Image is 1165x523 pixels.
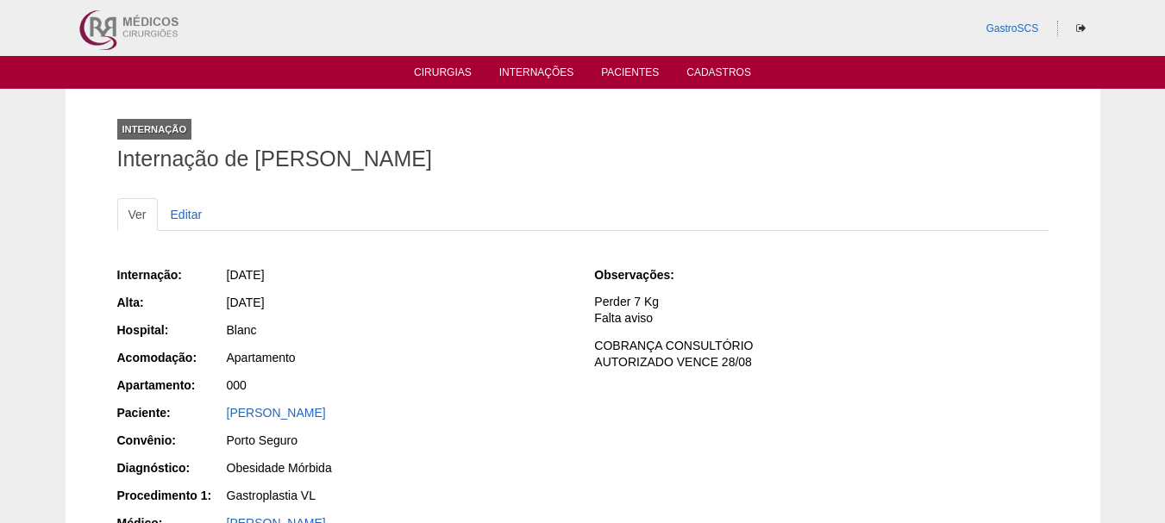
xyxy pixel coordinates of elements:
p: Perder 7 Kg Falta aviso [594,294,1048,327]
div: Convênio: [117,432,225,449]
i: Sair [1076,23,1086,34]
div: Diagnóstico: [117,459,225,476]
span: [DATE] [227,268,265,282]
div: Apartamento: [117,377,225,394]
a: Cadastros [686,66,751,84]
div: 000 [227,377,571,394]
div: Porto Seguro [227,432,571,449]
a: Pacientes [601,66,659,84]
div: Hospital: [117,321,225,339]
div: Observações: [594,266,702,283]
div: Internação [117,119,192,140]
div: Apartamento [227,349,571,366]
div: Blanc [227,321,571,339]
h1: Internação de [PERSON_NAME] [117,148,1049,170]
div: Alta: [117,294,225,311]
div: Gastroplastia VL [227,487,571,504]
div: Paciente: [117,404,225,421]
a: Cirurgias [414,66,472,84]
a: GastroSCS [986,22,1038,34]
span: [DATE] [227,296,265,309]
div: Procedimento 1: [117,487,225,504]
div: Internação: [117,266,225,283]
p: COBRANÇA CONSULTÓRIO AUTORIZADO VENCE 28/08 [594,338,1048,370]
div: Acomodação: [117,349,225,366]
a: Ver [117,198,158,231]
a: [PERSON_NAME] [227,406,326,420]
a: Internações [499,66,574,84]
a: Editar [160,198,214,231]
div: Obesidade Mórbida [227,459,571,476]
